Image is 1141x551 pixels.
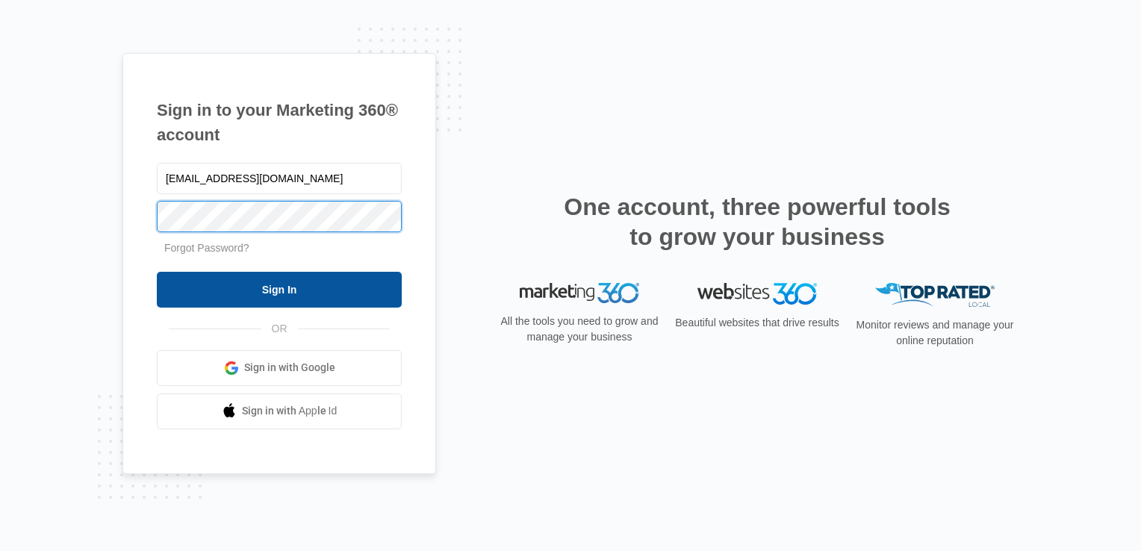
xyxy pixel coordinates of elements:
[261,321,298,337] span: OR
[674,315,841,331] p: Beautiful websites that drive results
[157,98,402,147] h1: Sign in to your Marketing 360® account
[164,242,249,254] a: Forgot Password?
[875,283,995,308] img: Top Rated Local
[244,360,335,376] span: Sign in with Google
[242,403,338,419] span: Sign in with Apple Id
[851,317,1019,349] p: Monitor reviews and manage your online reputation
[157,272,402,308] input: Sign In
[520,283,639,304] img: Marketing 360
[157,393,402,429] a: Sign in with Apple Id
[496,314,663,345] p: All the tools you need to grow and manage your business
[157,350,402,386] a: Sign in with Google
[697,283,817,305] img: Websites 360
[157,163,402,194] input: Email
[559,192,955,252] h2: One account, three powerful tools to grow your business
